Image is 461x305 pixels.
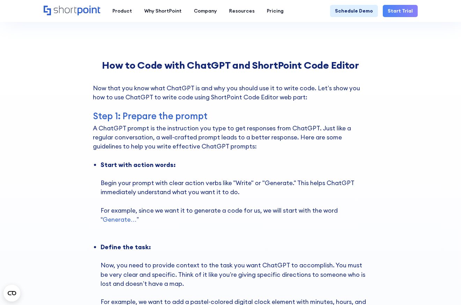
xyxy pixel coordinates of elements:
[103,215,137,223] strong: Generate…
[93,111,368,160] p: A ChatGPT prompt is the instruction you type to get responses from ChatGPT. Just like a regular c...
[188,5,223,17] a: Company
[426,272,461,305] iframe: Chat Widget
[261,5,290,17] a: Pricing
[102,59,359,71] strong: How to Code with ChatGPT and ShortPoint Code Editor
[101,243,151,251] strong: Define the task: ‍
[144,7,182,15] div: Why ShortPoint
[112,7,132,15] div: Product
[229,7,255,15] div: Resources
[330,5,378,17] a: Schedule Demo
[44,6,101,16] a: Home
[138,5,188,17] a: Why ShortPoint
[93,84,368,111] p: Now that you know what ChatGPT is and why you should use it to write code. Let’s show you how to ...
[383,5,418,17] a: Start Trial
[267,7,284,15] div: Pricing
[101,161,176,169] strong: Start with action words: ‍
[223,5,261,17] a: Resources
[137,215,139,223] strong: ” ‍
[93,110,207,122] span: Step 1: Prepare the prompt ‍
[107,5,138,17] a: Product
[101,179,354,223] strong: Begin your prompt with clear action verbs like "Write" or "Generate." This helps ChatGPT immediat...
[194,7,217,15] div: Company
[3,285,20,302] button: Open CMP widget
